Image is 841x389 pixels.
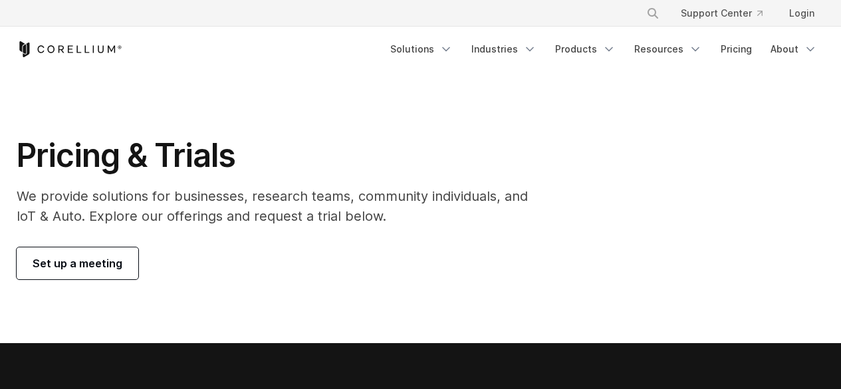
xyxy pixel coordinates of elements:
p: We provide solutions for businesses, research teams, community individuals, and IoT & Auto. Explo... [17,186,546,226]
a: Resources [626,37,710,61]
a: Pricing [713,37,760,61]
a: Support Center [670,1,773,25]
a: About [763,37,825,61]
a: Products [547,37,624,61]
button: Search [641,1,665,25]
div: Navigation Menu [630,1,825,25]
div: Navigation Menu [382,37,825,61]
h1: Pricing & Trials [17,136,546,176]
a: Corellium Home [17,41,122,57]
span: Set up a meeting [33,255,122,271]
a: Solutions [382,37,461,61]
a: Set up a meeting [17,247,138,279]
a: Industries [463,37,544,61]
a: Login [779,1,825,25]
